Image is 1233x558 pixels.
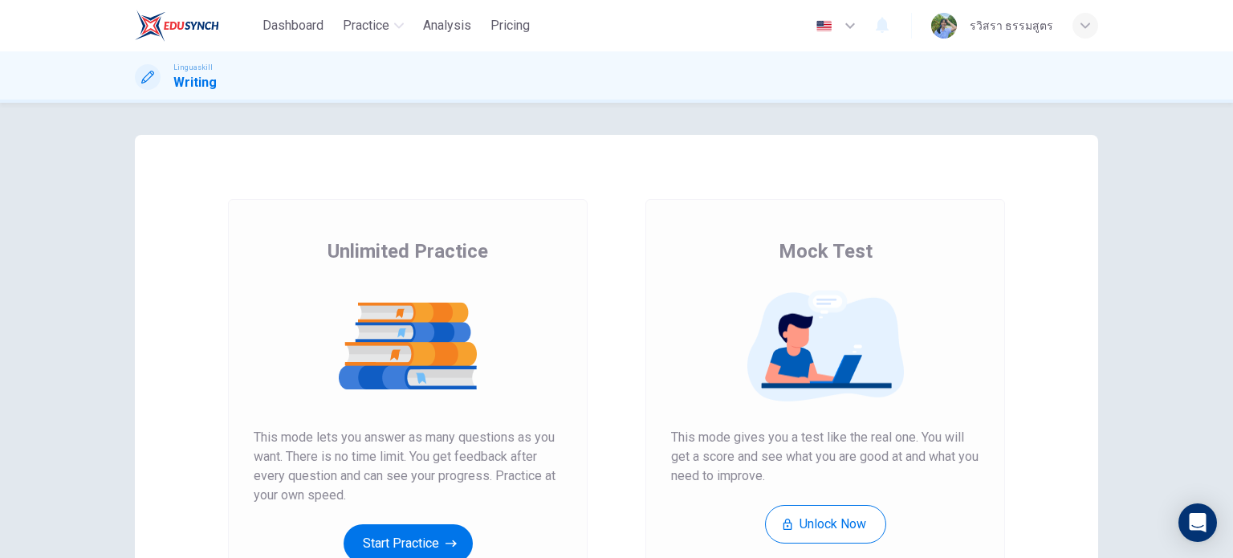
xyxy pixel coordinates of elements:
img: EduSynch logo [135,10,219,42]
a: EduSynch logo [135,10,256,42]
span: Unlimited Practice [328,238,488,264]
span: This mode lets you answer as many questions as you want. There is no time limit. You get feedback... [254,428,562,505]
div: รวิสรา ธรรมสูตร [970,16,1053,35]
h1: Writing [173,73,217,92]
span: Dashboard [262,16,324,35]
img: Profile picture [931,13,957,39]
span: Practice [343,16,389,35]
button: Analysis [417,11,478,40]
span: Analysis [423,16,471,35]
span: Pricing [490,16,530,35]
button: Dashboard [256,11,330,40]
span: This mode gives you a test like the real one. You will get a score and see what you are good at a... [671,428,979,486]
button: Pricing [484,11,536,40]
span: Mock Test [779,238,873,264]
div: Open Intercom Messenger [1178,503,1217,542]
img: en [814,20,834,32]
button: Practice [336,11,410,40]
span: Linguaskill [173,62,213,73]
button: Unlock Now [765,505,886,544]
